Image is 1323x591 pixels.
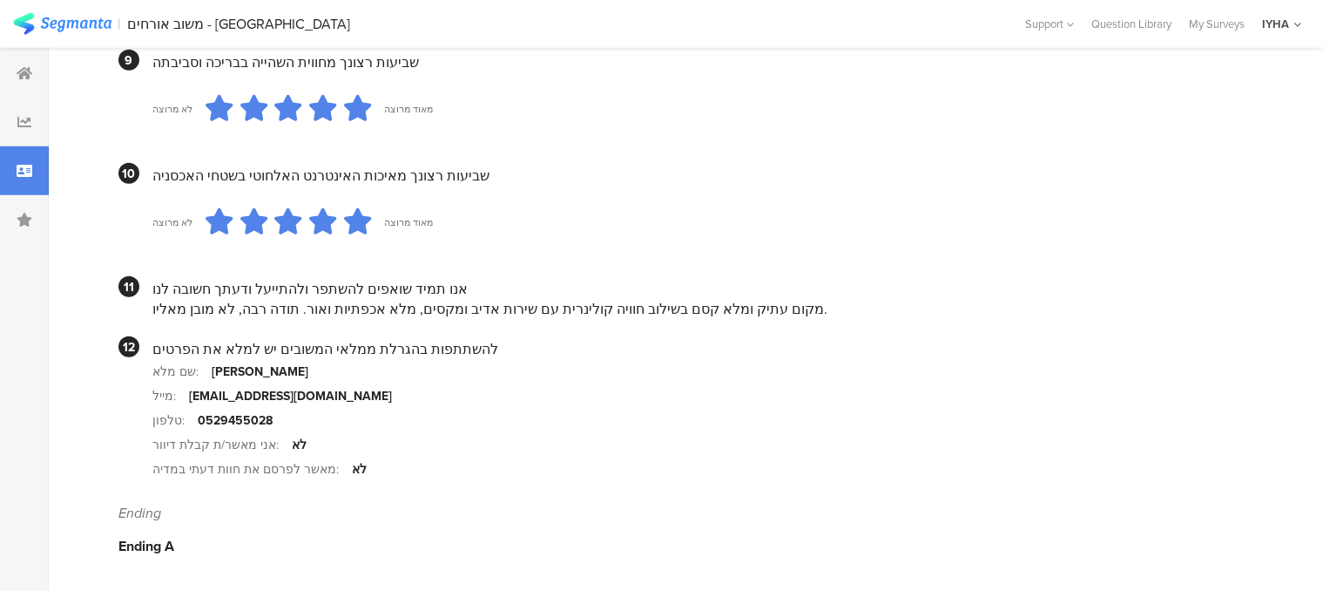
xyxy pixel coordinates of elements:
div: אנו תמיד שואפים להשתפר ולהתייעל ודעתך חשובה לנו [152,279,1240,299]
div: מייל: [152,387,189,405]
div: [PERSON_NAME] [212,363,308,381]
a: Question Library [1083,16,1180,32]
div: 12 [118,336,139,357]
div: לא [352,460,367,479]
div: | [118,14,121,34]
div: מאוד מרוצה [384,215,433,229]
div: Ending A [118,536,1240,556]
div: 9 [118,50,139,71]
div: לא מרוצה [152,102,192,116]
div: שם מלא: [152,363,212,381]
img: segmanta logo [13,13,111,35]
div: 0529455028 [198,411,273,430]
div: Ending [118,503,1240,523]
div: לא [292,436,307,454]
div: מקום עתיק ומלא קסם בשילוב חוויה קולינרית עם שירות אדיב ומקסים, מלא אכפתיות ואור. תודה רבה, לא מוב... [152,299,1240,319]
div: IYHA [1262,16,1289,32]
div: להשתתפות בהגרלת ממלאי המשובים יש למלא את הפרטים [152,339,1240,359]
div: שביעות רצונך מאיכות האינטרנט האלחוטי בשטחי האכסניה [152,166,1240,186]
div: משוב אורחים - [GEOGRAPHIC_DATA] [128,16,351,32]
div: טלפון: [152,411,198,430]
div: [EMAIL_ADDRESS][DOMAIN_NAME] [189,387,392,405]
div: שביעות רצונך מחווית השהייה בבריכה וסביבתה [152,52,1240,72]
a: My Surveys [1180,16,1253,32]
div: מאוד מרוצה [384,102,433,116]
div: 11 [118,276,139,297]
div: מאשר לפרסם את חוות דעתי במדיה: [152,460,352,479]
div: 10 [118,163,139,184]
div: Support [1025,10,1074,37]
div: אני מאשר/ת קבלת דיוור: [152,436,292,454]
div: לא מרוצה [152,215,192,229]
